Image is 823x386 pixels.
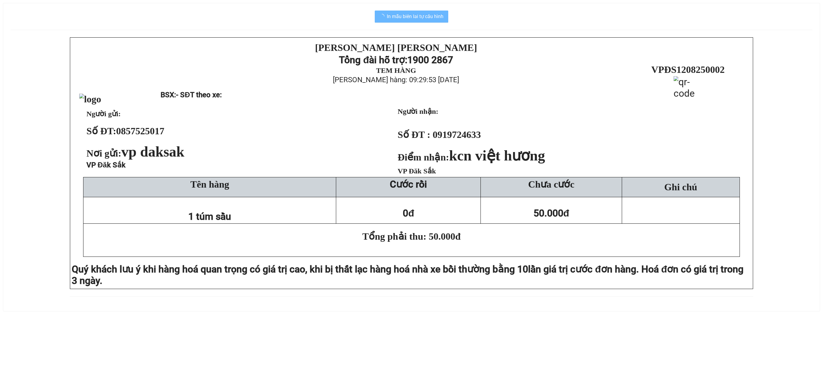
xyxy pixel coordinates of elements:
span: 0đ [403,207,414,219]
span: kcn việt hương [449,148,545,163]
span: 1 túm sầu [188,211,231,222]
span: Ghi chú [664,182,697,192]
span: Quý khách lưu ý khi hàng hoá quan trọng có giá trị cao, khi bị thất lạc hàng hoá nhà xe bồi thườn... [72,263,528,275]
strong: [PERSON_NAME] [PERSON_NAME] [315,42,477,53]
span: lần giá trị cước đơn hàng. Hoá đơn có giá trị trong 3 ngày. [72,263,743,286]
span: - SĐT theo xe: [176,91,221,99]
strong: Số ĐT: [86,126,164,136]
span: 0919724633 [433,129,481,140]
span: 0857525017 [116,126,164,136]
span: In mẫu biên lai tự cấu hình [387,13,443,20]
strong: Cước rồi [390,179,427,190]
span: VP Đăk Sắk [398,167,436,175]
span: Tổng phải thu: 50.000đ [362,231,461,242]
strong: Số ĐT : [398,129,430,140]
span: Người gửi: [86,110,121,118]
img: qr-code [674,76,702,105]
span: 50.000đ [534,207,569,219]
strong: Người nhận: [398,107,438,115]
button: In mẫu biên lai tự cấu hình [375,11,448,23]
strong: Điểm nhận: [398,152,545,163]
span: Nơi gửi: [86,148,187,159]
span: BSX: [161,91,221,99]
span: [PERSON_NAME] hàng: 09:29:53 [DATE] [333,76,459,84]
span: Tên hàng [190,179,229,190]
img: logo [79,94,101,105]
span: Chưa cước [528,179,574,190]
span: loading [380,14,387,19]
span: VP Đăk Sắk [86,161,126,169]
strong: 1900 2867 [407,54,453,66]
strong: Tổng đài hỗ trợ: [339,54,407,66]
span: vp daksak [121,144,184,160]
span: VPĐS1208250002 [651,64,725,75]
strong: TEM HÀNG [376,67,416,74]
